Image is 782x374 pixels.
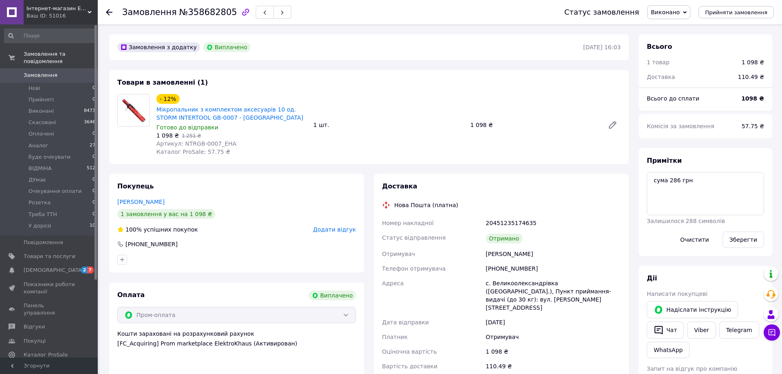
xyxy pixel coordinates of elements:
div: 1 замовлення у вас на 1 098 ₴ [117,209,215,219]
span: Аналог [29,142,48,149]
span: Платник [382,334,408,340]
span: 1 товар [647,59,670,66]
span: Залишилося 288 символів [647,218,725,224]
span: Панель управління [24,302,75,317]
span: 8473 [84,107,95,115]
span: [DEMOGRAPHIC_DATA] [24,267,84,274]
button: Прийняти замовлення [699,6,774,18]
span: Всього до сплати [647,95,699,102]
span: Доставка [647,74,675,80]
div: Статус замовлення [564,8,639,16]
div: 1 098 ₴ [742,58,764,66]
span: 3646 [84,119,95,126]
a: WhatsApp [647,342,690,358]
span: ДУмає [29,176,46,184]
span: 10 [90,222,95,230]
div: [PERSON_NAME] [484,247,622,261]
button: Надіслати інструкцію [647,301,738,318]
span: 27 [90,142,95,149]
a: Telegram [719,322,759,339]
img: Мікропальник з комплектом аксесуарів 10 од. STORM INTERTOOL GB-0007 - Україна [118,94,149,126]
a: Viber [687,322,716,339]
span: Всього [647,43,672,50]
span: Прийняті [29,96,54,103]
div: Виплачено [203,42,250,52]
a: Мікропальник з комплектом аксесуарів 10 од. STORM INTERTOOL GB-0007 - [GEOGRAPHIC_DATA] [156,106,303,121]
div: Замовлення з додатку [117,42,200,52]
div: [PHONE_NUMBER] [125,240,178,248]
span: Скасовані [29,119,56,126]
span: Очікування оплати [29,188,81,195]
span: Оціночна вартість [382,348,437,355]
div: Повернутися назад [106,8,112,16]
span: 0 [92,153,95,161]
span: 0 [92,96,95,103]
div: - 12% [156,94,180,104]
span: 0 [92,176,95,184]
span: Розетка [29,199,51,206]
span: Телефон отримувача [382,265,446,272]
span: 0 [92,199,95,206]
span: 7 [87,267,94,273]
span: Статус відправлення [382,234,446,241]
span: Товари в замовленні (1) [117,79,208,86]
div: успішних покупок [117,225,198,234]
span: Написати покупцеві [647,291,707,297]
span: Номер накладної [382,220,434,226]
span: Повідомлення [24,239,63,246]
span: Нові [29,85,40,92]
span: 0 [92,188,95,195]
div: Отримано [486,234,523,243]
textarea: сума 286 грн [647,172,764,215]
span: 0 [92,85,95,92]
div: [FC_Acquiring] Prom marketplace ElektroKhaus (Активирован) [117,339,356,348]
span: Дата відправки [382,319,429,326]
div: с. Великоолександрівка ([GEOGRAPHIC_DATA].), Пункт приймання-видачі (до 30 кг): вул. [PERSON_NAME... [484,276,622,315]
span: Оплачені [29,130,54,138]
span: ВІДМІНА [29,165,52,172]
span: У дорозі [29,222,51,230]
span: Товари та послуги [24,253,75,260]
span: 2 [81,267,88,273]
time: [DATE] 16:03 [583,44,621,50]
div: Кошти зараховані на розрахунковий рахунок [117,330,356,348]
span: Прийняти замовлення [705,9,767,15]
span: 0 [92,130,95,138]
div: 110.49 ₴ [484,359,622,374]
span: Треба ТТН [29,211,57,218]
span: буде очікувати [29,153,70,161]
span: Виконано [651,9,680,15]
span: 512 [87,165,95,172]
div: [PHONE_NUMBER] [484,261,622,276]
button: Чат [647,322,684,339]
span: Адреса [382,280,404,287]
div: 20451235174635 [484,216,622,230]
div: 1 098 ₴ [467,119,601,131]
input: Пошук [4,28,96,43]
a: [PERSON_NAME] [117,199,165,205]
span: Примітки [647,157,682,164]
span: Виконані [29,107,54,115]
button: Зберегти [723,232,764,248]
button: Очистити [673,232,716,248]
button: Чат з покупцем [764,324,780,341]
span: Інтернет-магазин ЕлектроХаус [26,5,88,12]
span: №358682805 [179,7,237,17]
span: 100% [125,226,142,233]
span: Готово до відправки [156,124,218,131]
span: 1 251 ₴ [182,133,201,139]
span: Доставка [382,182,417,190]
span: 57.75 ₴ [742,123,764,129]
span: Оплата [117,291,145,299]
span: Замовлення та повідомлення [24,50,98,65]
div: Виплачено [309,291,356,300]
div: Отримувач [484,330,622,344]
span: Каталог ProSale [24,351,68,359]
span: Замовлення [24,72,57,79]
span: Показники роботи компанії [24,281,75,295]
span: Замовлення [122,7,177,17]
span: Комісія за замовлення [647,123,714,129]
span: Покупець [117,182,154,190]
span: Покупці [24,337,46,345]
span: Вартість доставки [382,363,437,370]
